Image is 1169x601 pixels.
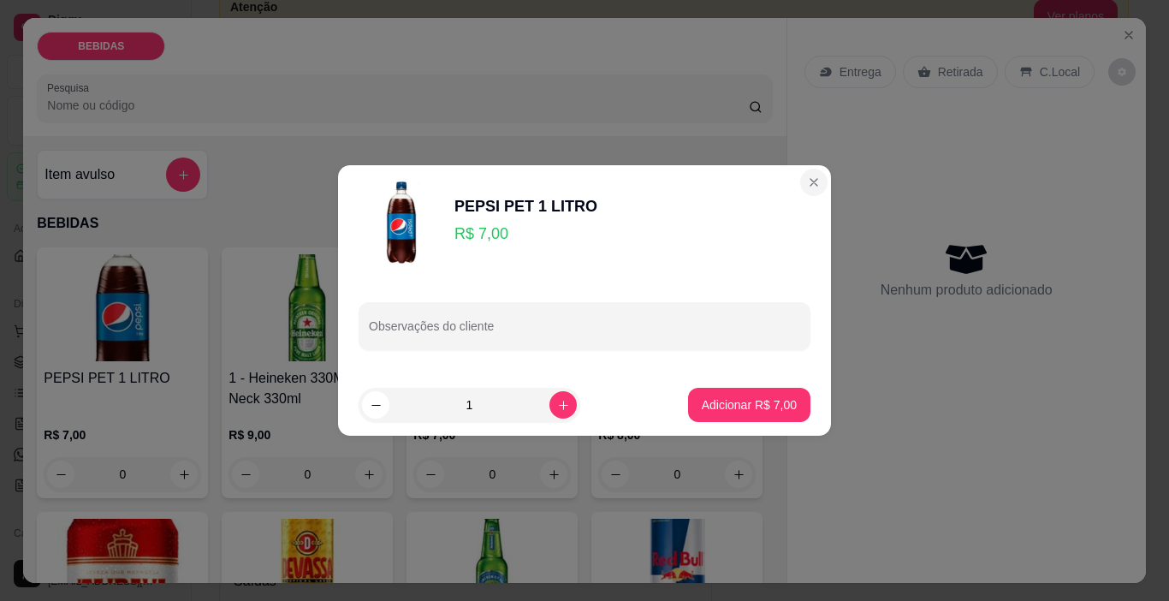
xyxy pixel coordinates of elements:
[549,391,577,419] button: increase-product-quantity
[369,324,800,342] input: Observações do cliente
[454,194,597,218] div: PEPSI PET 1 LITRO
[454,222,597,246] p: R$ 7,00
[359,179,444,265] img: product-image
[688,388,810,422] button: Adicionar R$ 7,00
[362,391,389,419] button: decrease-product-quantity
[702,396,797,414] p: Adicionar R$ 7,00
[800,169,828,196] button: Close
